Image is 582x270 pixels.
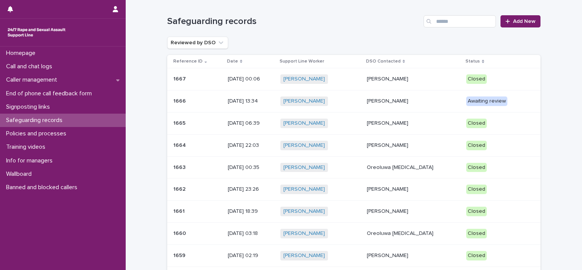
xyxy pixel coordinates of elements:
[173,207,186,215] p: 1661
[283,142,325,149] a: [PERSON_NAME]
[173,74,187,82] p: 1667
[283,230,325,237] a: [PERSON_NAME]
[466,96,507,106] div: Awaiting review
[367,164,460,171] p: Oreoluwa [MEDICAL_DATA]
[366,57,401,66] p: DSO Contacted
[3,117,69,124] p: Safeguarding records
[173,119,187,127] p: 1665
[466,207,487,216] div: Closed
[228,230,274,237] p: [DATE] 03:18
[173,163,187,171] p: 1663
[173,251,187,259] p: 1659
[367,252,460,259] p: [PERSON_NAME]
[466,141,487,150] div: Closed
[228,98,274,104] p: [DATE] 13:34
[283,164,325,171] a: [PERSON_NAME]
[167,68,540,90] tr: 16671667 [DATE] 00:06[PERSON_NAME] [PERSON_NAME]Closed
[3,143,51,151] p: Training videos
[283,252,325,259] a: [PERSON_NAME]
[3,63,58,70] p: Call and chat logs
[173,185,187,193] p: 1662
[3,50,42,57] p: Homepage
[513,19,536,24] span: Add New
[367,186,460,193] p: [PERSON_NAME]
[167,112,540,134] tr: 16651665 [DATE] 06:39[PERSON_NAME] [PERSON_NAME]Closed
[367,98,460,104] p: [PERSON_NAME]
[173,229,187,237] p: 1660
[228,164,274,171] p: [DATE] 00:35
[367,208,460,215] p: [PERSON_NAME]
[466,74,487,84] div: Closed
[466,185,487,194] div: Closed
[167,244,540,267] tr: 16591659 [DATE] 02:19[PERSON_NAME] [PERSON_NAME]Closed
[3,157,59,164] p: Info for managers
[466,251,487,260] div: Closed
[167,156,540,178] tr: 16631663 [DATE] 00:35[PERSON_NAME] Oreoluwa [MEDICAL_DATA]Closed
[367,120,460,127] p: [PERSON_NAME]
[167,16,421,27] h1: Safeguarding records
[367,230,460,237] p: Oreoluwa [MEDICAL_DATA]
[280,57,324,66] p: Support Line Worker
[283,76,325,82] a: [PERSON_NAME]
[3,90,98,97] p: End of phone call feedback form
[228,142,274,149] p: [DATE] 22:03
[367,142,460,149] p: [PERSON_NAME]
[3,170,38,178] p: Wallboard
[283,186,325,193] a: [PERSON_NAME]
[466,163,487,172] div: Closed
[227,57,238,66] p: Date
[167,90,540,112] tr: 16661666 [DATE] 13:34[PERSON_NAME] [PERSON_NAME]Awaiting review
[167,134,540,156] tr: 16641664 [DATE] 22:03[PERSON_NAME] [PERSON_NAME]Closed
[3,76,63,84] p: Caller management
[500,15,540,27] a: Add New
[228,208,274,215] p: [DATE] 18:39
[283,208,325,215] a: [PERSON_NAME]
[424,15,496,27] input: Search
[167,201,540,223] tr: 16611661 [DATE] 18:39[PERSON_NAME] [PERSON_NAME]Closed
[3,103,56,111] p: Signposting links
[173,141,187,149] p: 1664
[466,229,487,238] div: Closed
[465,57,480,66] p: Status
[283,120,325,127] a: [PERSON_NAME]
[228,252,274,259] p: [DATE] 02:19
[228,76,274,82] p: [DATE] 00:06
[6,25,67,40] img: rhQMoQhaT3yELyF149Cw
[167,37,228,49] button: Reviewed by DSO
[167,178,540,201] tr: 16621662 [DATE] 23:26[PERSON_NAME] [PERSON_NAME]Closed
[3,184,83,191] p: Banned and blocked callers
[283,98,325,104] a: [PERSON_NAME]
[173,96,187,104] p: 1666
[466,119,487,128] div: Closed
[228,186,274,193] p: [DATE] 23:26
[173,57,203,66] p: Reference ID
[3,130,72,137] p: Policies and processes
[167,222,540,244] tr: 16601660 [DATE] 03:18[PERSON_NAME] Oreoluwa [MEDICAL_DATA]Closed
[228,120,274,127] p: [DATE] 06:39
[367,76,460,82] p: [PERSON_NAME]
